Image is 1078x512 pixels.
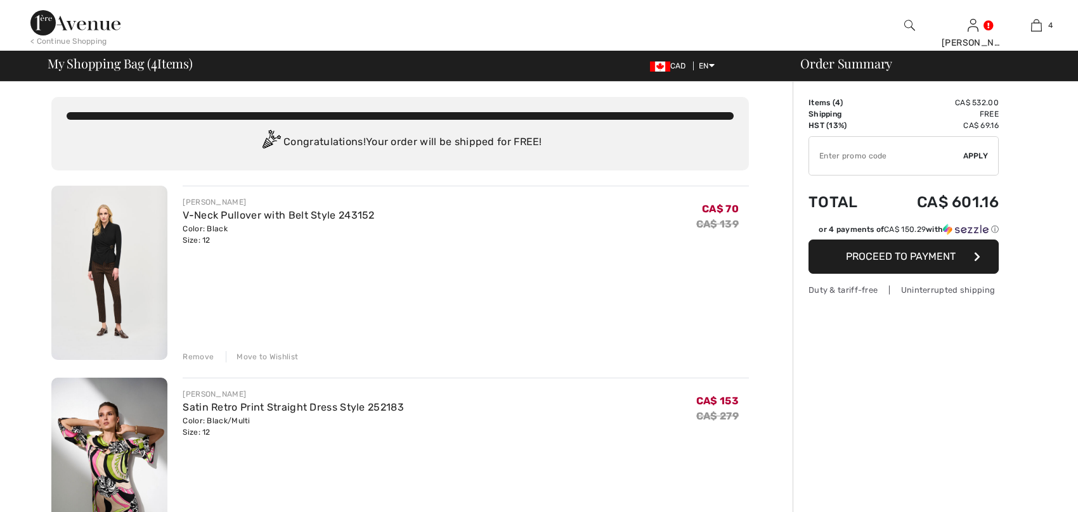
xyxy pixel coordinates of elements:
[183,351,214,362] div: Remove
[183,209,374,221] a: V-Neck Pullover with Belt Style 243152
[808,240,999,274] button: Proceed to Payment
[808,284,999,296] div: Duty & tariff-free | Uninterrupted shipping
[226,351,298,362] div: Move to Wishlist
[968,19,978,31] a: Sign In
[650,61,670,72] img: Canadian Dollar
[963,150,989,162] span: Apply
[904,18,915,33] img: search the website
[884,225,926,234] span: CA$ 150.29
[809,137,963,175] input: Promo code
[808,181,880,224] td: Total
[880,181,999,224] td: CA$ 601.16
[1005,18,1067,33] a: 4
[183,401,404,413] a: Satin Retro Print Straight Dress Style 252183
[1031,18,1042,33] img: My Bag
[258,130,283,155] img: Congratulation2.svg
[30,10,120,35] img: 1ère Avenue
[650,61,691,70] span: CAD
[942,36,1004,49] div: [PERSON_NAME]
[968,18,978,33] img: My Info
[819,224,999,235] div: or 4 payments of with
[943,224,989,235] img: Sezzle
[785,57,1070,70] div: Order Summary
[835,98,840,107] span: 4
[183,196,374,208] div: [PERSON_NAME]
[48,57,193,70] span: My Shopping Bag ( Items)
[30,35,107,47] div: < Continue Shopping
[846,250,956,262] span: Proceed to Payment
[808,224,999,240] div: or 4 payments ofCA$ 150.29withSezzle Click to learn more about Sezzle
[67,130,734,155] div: Congratulations! Your order will be shipped for FREE!
[696,218,739,230] s: CA$ 139
[880,108,999,120] td: Free
[183,223,374,246] div: Color: Black Size: 12
[699,61,715,70] span: EN
[696,395,739,407] span: CA$ 153
[702,203,739,215] span: CA$ 70
[880,97,999,108] td: CA$ 532.00
[51,186,167,360] img: V-Neck Pullover with Belt Style 243152
[1048,20,1053,31] span: 4
[696,410,739,422] s: CA$ 279
[808,108,880,120] td: Shipping
[808,120,880,131] td: HST (13%)
[151,54,157,70] span: 4
[183,415,404,438] div: Color: Black/Multi Size: 12
[183,388,404,400] div: [PERSON_NAME]
[808,97,880,108] td: Items ( )
[880,120,999,131] td: CA$ 69.16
